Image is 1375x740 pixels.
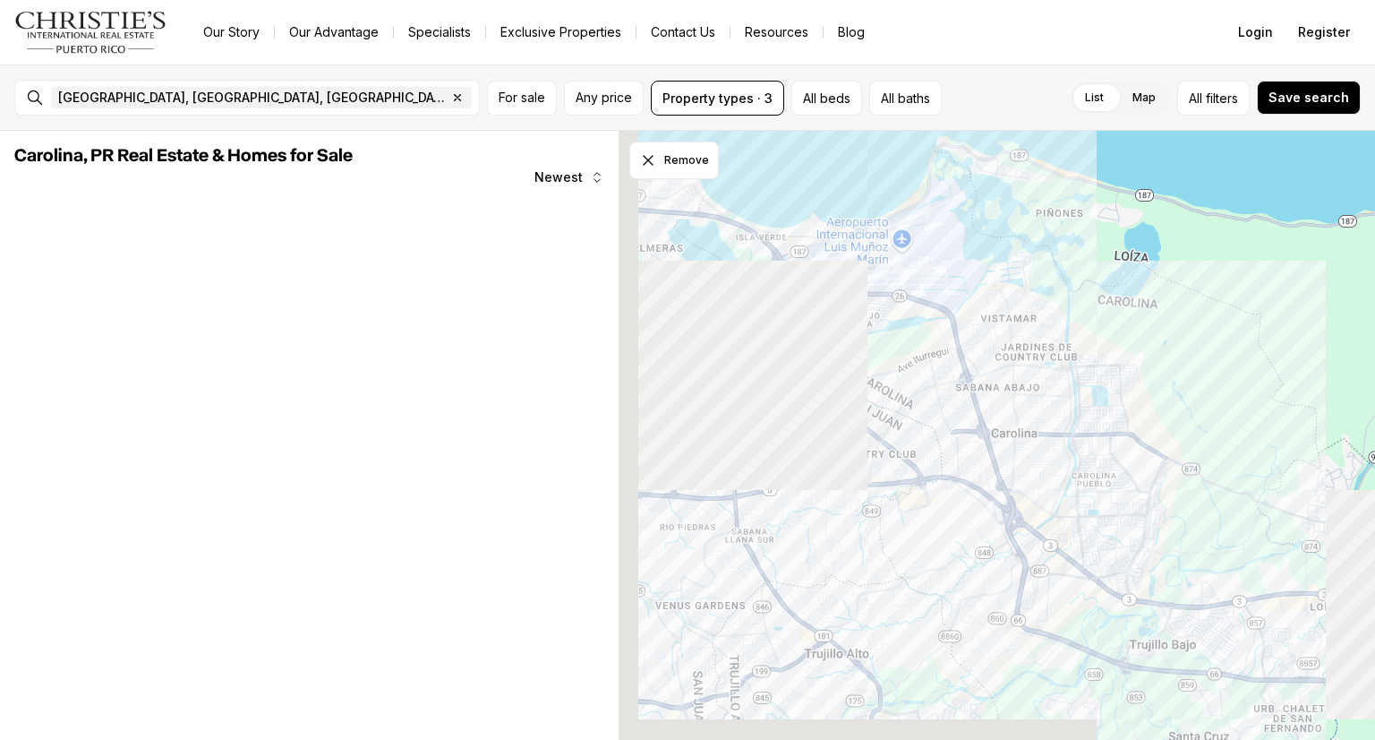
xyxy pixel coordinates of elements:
span: Save search [1268,90,1349,105]
a: Resources [730,20,823,45]
button: Contact Us [636,20,730,45]
button: All baths [869,81,942,116]
button: For sale [487,81,557,116]
span: Newest [534,170,583,185]
span: All [1189,89,1202,108]
button: Property types · 3 [651,81,784,116]
button: Allfilters [1177,81,1250,116]
a: Blog [824,20,879,45]
span: filters [1206,89,1238,108]
a: Our Advantage [275,20,393,45]
span: For sale [499,90,545,105]
span: Carolina, PR Real Estate & Homes for Sale [14,147,353,165]
button: Save search [1257,81,1361,115]
button: Login [1227,14,1284,50]
label: Map [1118,82,1170,114]
button: Register [1287,14,1361,50]
a: Specialists [394,20,485,45]
span: Any price [576,90,632,105]
a: Exclusive Properties [486,20,636,45]
a: Our Story [189,20,274,45]
span: Login [1238,25,1273,39]
button: All beds [791,81,862,116]
span: [GEOGRAPHIC_DATA], [GEOGRAPHIC_DATA], [GEOGRAPHIC_DATA] [58,90,447,105]
button: Dismiss drawing [629,142,719,179]
img: logo [14,11,167,54]
button: Newest [524,159,615,195]
label: List [1071,82,1118,114]
button: Any price [564,81,644,116]
span: Register [1298,25,1350,39]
